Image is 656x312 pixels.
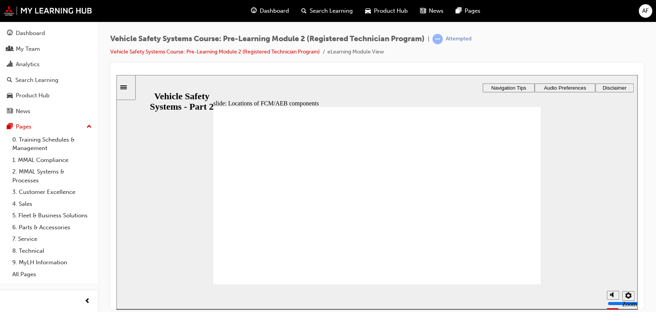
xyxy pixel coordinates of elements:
a: 2. MMAL Systems & Processes [9,166,95,186]
span: car-icon [365,6,371,16]
button: Pages [3,120,95,134]
div: My Team [16,45,40,53]
a: 5. Fleet & Business Solutions [9,210,95,222]
a: search-iconSearch Learning [295,3,359,19]
input: volume [491,225,541,232]
span: people-icon [7,46,13,53]
a: car-iconProduct Hub [359,3,414,19]
a: news-iconNews [414,3,450,19]
span: search-icon [301,6,307,16]
a: 4. Sales [9,198,95,210]
span: Disclaimer [486,10,510,16]
span: | [428,35,429,43]
span: chart-icon [7,61,13,68]
div: Search Learning [15,76,58,85]
span: pages-icon [456,6,462,16]
a: News [3,104,95,118]
div: Product Hub [16,91,50,100]
span: up-icon [86,122,92,132]
span: guage-icon [7,30,13,37]
div: Dashboard [16,29,45,38]
span: news-icon [420,6,426,16]
div: misc controls [487,209,517,234]
span: pages-icon [7,123,13,130]
a: guage-iconDashboard [245,3,295,19]
span: search-icon [7,77,12,84]
a: Vehicle Safety Systems Course: Pre-Learning Module 2 (Registered Technician Program) [110,48,320,55]
span: Vehicle Safety Systems Course: Pre-Learning Module 2 (Registered Technician Program) [110,35,425,43]
a: 1. MMAL Compliance [9,154,95,166]
button: Navigation Tips [366,8,418,17]
a: 6. Parts & Accessories [9,222,95,234]
a: 7. Service [9,233,95,245]
button: Audio Preferences [418,8,479,17]
span: Audio Preferences [427,10,470,16]
span: learningRecordVerb_ATTEMPT-icon [432,34,443,44]
a: 0. Training Schedules & Management [9,134,95,154]
span: prev-icon [85,297,90,306]
button: volume [490,216,503,225]
button: AF [639,4,652,18]
a: 9. MyLH Information [9,257,95,269]
a: pages-iconPages [450,3,487,19]
a: Dashboard [3,26,95,40]
li: eLearning Module View [327,48,384,57]
a: 8. Technical [9,245,95,257]
span: Search Learning [310,7,353,15]
a: Analytics [3,57,95,72]
span: AF [642,7,649,15]
span: news-icon [7,108,13,115]
span: guage-icon [251,6,257,16]
span: Dashboard [260,7,289,15]
span: car-icon [7,92,13,99]
span: News [429,7,443,15]
label: Zoom to fit [506,226,520,246]
div: Attempted [446,35,472,43]
span: Product Hub [374,7,408,15]
div: Analytics [16,60,40,69]
button: DashboardMy TeamAnalyticsSearch LearningProduct HubNews [3,25,95,120]
div: News [16,107,30,116]
a: Search Learning [3,73,95,87]
div: Pages [16,122,32,131]
a: All Pages [9,269,95,280]
a: My Team [3,42,95,56]
button: Disclaimer [479,8,517,17]
span: Navigation Tips [375,10,410,16]
span: Pages [465,7,480,15]
a: Product Hub [3,88,95,103]
button: settings [506,216,518,226]
img: mmal [4,6,92,16]
a: 3. Customer Excellence [9,186,95,198]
